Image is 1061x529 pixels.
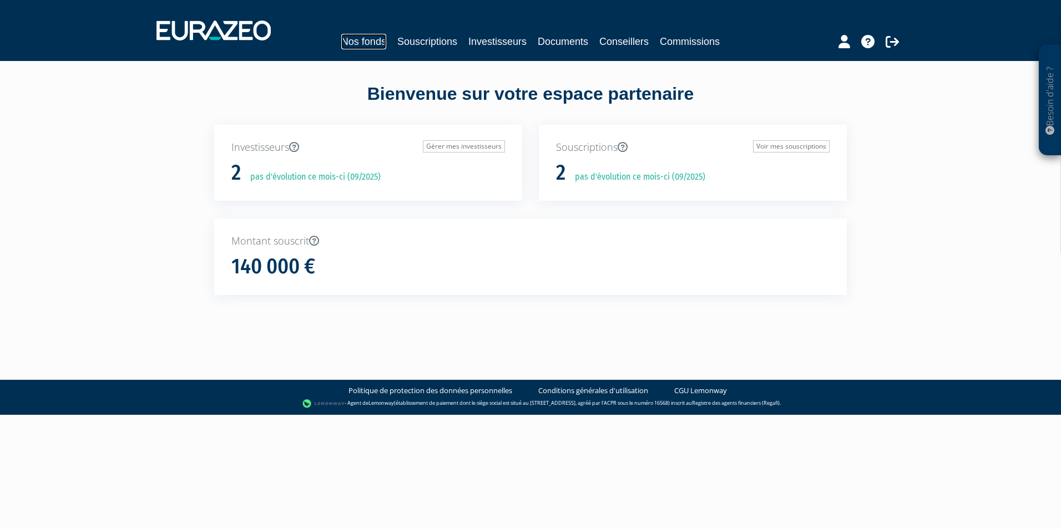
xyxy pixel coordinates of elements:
img: logo-lemonway.png [302,398,345,409]
h1: 2 [231,161,241,185]
p: Investisseurs [231,140,505,155]
a: Registre des agents financiers (Regafi) [692,399,780,406]
a: Nos fonds [341,34,386,49]
a: Conditions générales d'utilisation [538,385,648,396]
h1: 2 [556,161,565,185]
a: Documents [538,34,588,49]
div: Bienvenue sur votre espace partenaire [206,82,855,125]
a: Voir mes souscriptions [753,140,830,152]
p: Montant souscrit [231,234,830,248]
h1: 140 000 € [231,255,315,278]
a: Lemonway [368,399,394,406]
a: Souscriptions [397,34,457,49]
p: Besoin d'aide ? [1044,50,1057,150]
a: Commissions [660,34,720,49]
a: Gérer mes investisseurs [423,140,505,152]
a: Politique de protection des données personnelles [348,385,512,396]
p: Souscriptions [556,140,830,155]
a: Investisseurs [468,34,527,49]
p: pas d'évolution ce mois-ci (09/2025) [567,171,705,184]
a: CGU Lemonway [674,385,727,396]
p: pas d'évolution ce mois-ci (09/2025) [242,171,381,184]
div: - Agent de (établissement de paiement dont le siège social est situé au [STREET_ADDRESS], agréé p... [11,398,1050,409]
img: 1732889491-logotype_eurazeo_blanc_rvb.png [156,21,271,40]
a: Conseillers [599,34,649,49]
